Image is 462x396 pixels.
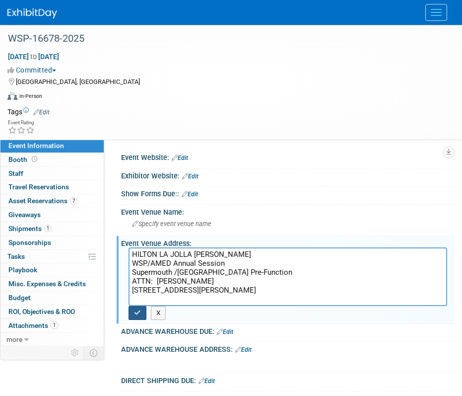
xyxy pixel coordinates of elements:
[0,319,104,332] a: Attachments1
[44,225,52,232] span: 1
[70,197,77,205] span: 7
[0,263,104,277] a: Playbook
[132,220,211,228] span: Specify event venue name
[8,120,35,125] div: Event Rating
[121,342,455,355] div: ADVANCE WAREHOUSE ADDRESS:
[8,238,51,246] span: Sponsorships
[66,346,84,359] td: Personalize Event Tab Strip
[121,373,455,386] div: DIRECT SHIPPING DUE:
[0,291,104,305] a: Budget
[4,30,442,48] div: WSP-16678-2025
[51,321,58,329] span: 1
[7,107,50,117] td: Tags
[121,186,455,199] div: Show Forms Due::
[0,222,104,236] a: Shipments1
[19,92,42,100] div: In-Person
[121,205,455,217] div: Event Venue Name:
[121,150,455,163] div: Event Website:
[30,156,39,163] span: Booth not reserved yet
[7,90,450,105] div: Event Format
[121,236,455,248] div: Event Venue Address:
[0,236,104,249] a: Sponsorships
[0,139,104,153] a: Event Information
[235,346,252,353] a: Edit
[8,225,52,233] span: Shipments
[0,153,104,166] a: Booth
[8,294,31,302] span: Budget
[84,346,104,359] td: Toggle Event Tabs
[8,169,23,177] span: Staff
[0,194,104,208] a: Asset Reservations7
[217,328,233,335] a: Edit
[0,250,104,263] a: Tasks
[121,324,455,337] div: ADVANCE WAREHOUSE DUE:
[0,305,104,318] a: ROI, Objectives & ROO
[8,183,69,191] span: Travel Reservations
[0,208,104,222] a: Giveaways
[7,92,17,100] img: Format-Inperson.png
[33,109,50,116] a: Edit
[8,211,41,219] span: Giveaways
[0,167,104,180] a: Staff
[8,321,58,329] span: Attachments
[8,142,64,150] span: Event Information
[8,280,86,288] span: Misc. Expenses & Credits
[0,333,104,346] a: more
[8,156,39,163] span: Booth
[7,65,60,75] button: Committed
[182,191,198,198] a: Edit
[8,308,75,316] span: ROI, Objectives & ROO
[425,4,447,21] button: Menu
[6,335,22,343] span: more
[172,155,188,161] a: Edit
[182,173,198,180] a: Edit
[7,52,60,61] span: [DATE] [DATE]
[29,53,38,61] span: to
[151,306,166,320] button: X
[8,197,77,205] span: Asset Reservations
[121,168,455,181] div: Exhibitor Website:
[0,180,104,194] a: Travel Reservations
[7,8,57,18] img: ExhibitDay
[0,277,104,291] a: Misc. Expenses & Credits
[198,378,215,385] a: Edit
[8,266,37,274] span: Playbook
[16,78,140,85] span: [GEOGRAPHIC_DATA], [GEOGRAPHIC_DATA]
[7,252,25,260] span: Tasks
